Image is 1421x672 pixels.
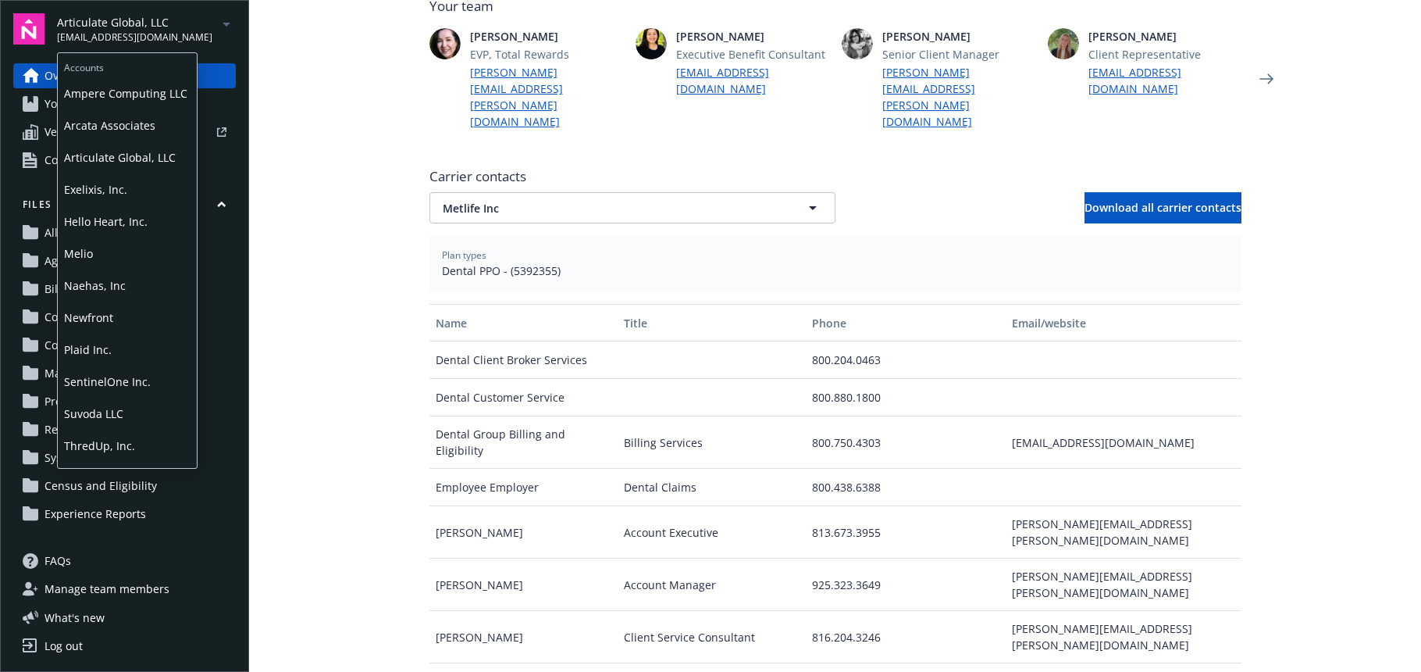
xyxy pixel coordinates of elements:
[45,305,122,330] span: Compliance (4)
[1012,315,1234,331] div: Email/website
[442,263,1229,279] span: Dental PPO - (5392355)
[13,474,236,499] a: Census and Eligibility
[217,14,236,33] a: arrowDropDown
[13,361,236,386] a: Marketing
[882,64,1035,130] a: [PERSON_NAME][EMAIL_ADDRESS][PERSON_NAME][DOMAIN_NAME]
[57,30,212,45] span: [EMAIL_ADDRESS][DOMAIN_NAME]
[64,366,191,398] span: SentinelOne Inc.
[429,611,618,663] div: [PERSON_NAME]
[13,91,236,116] a: Your benefits
[882,28,1035,45] span: [PERSON_NAME]
[429,192,835,223] button: Metlife Inc
[45,417,180,442] span: Renewals and Strategy (6)
[1088,28,1241,45] span: [PERSON_NAME]
[57,14,212,30] span: Articulate Global, LLC
[1084,200,1241,215] span: Download all carrier contacts
[806,416,1006,469] div: 800.750.4303
[45,91,114,116] span: Your benefits
[806,611,1006,663] div: 816.204.3246
[13,305,236,330] a: Compliance (4)
[13,445,236,470] a: System Administration
[64,302,191,334] span: Newfront
[64,238,191,270] span: Melio
[429,341,618,379] div: Dental Client Broker Services
[470,46,623,63] span: EVP, Total Rewards
[1254,66,1279,91] a: Next
[13,220,236,245] a: All files (29)
[45,248,130,273] span: Agreements (18)
[13,248,236,273] a: Agreements (18)
[470,64,623,130] a: [PERSON_NAME][EMAIL_ADDRESS][PERSON_NAME][DOMAIN_NAME]
[64,206,191,238] span: Hello Heart, Inc.
[45,502,146,527] span: Experience Reports
[470,28,623,45] span: [PERSON_NAME]
[58,53,197,77] span: Accounts
[806,469,1006,506] div: 800.438.6388
[429,416,618,469] div: Dental Group Billing and Eligibility
[1084,192,1241,223] button: Download all carrier contacts
[45,220,104,245] span: All files (29)
[13,63,236,88] a: Overview
[64,109,191,141] span: Arcata Associates
[57,13,236,45] button: Articulate Global, LLC[EMAIL_ADDRESS][DOMAIN_NAME]arrowDropDown
[13,198,236,217] button: Files
[442,248,1229,263] span: Plan types
[64,173,191,206] span: Exelixis, Inc.
[429,506,618,559] div: [PERSON_NAME]
[443,200,767,216] span: Metlife Inc
[429,559,618,611] div: [PERSON_NAME]
[618,611,806,663] div: Client Service Consultant
[1088,46,1241,63] span: Client Representative
[64,398,191,430] span: Suvoda LLC
[806,559,1006,611] div: 925.323.3649
[64,430,191,462] span: ThredUp, Inc.
[13,389,236,414] a: Projects
[45,609,105,626] span: What ' s new
[806,379,1006,416] div: 800.880.1800
[618,559,806,611] div: Account Manager
[842,28,873,59] img: photo
[13,333,236,358] a: Communications (1)
[13,13,45,45] img: navigator-logo.svg
[1006,416,1241,469] div: [EMAIL_ADDRESS][DOMAIN_NAME]
[618,304,806,341] button: Title
[1006,304,1241,341] button: Email/website
[45,277,137,302] span: Billing and Audits
[13,549,236,574] a: FAQs
[1006,506,1241,559] div: [PERSON_NAME][EMAIL_ADDRESS][PERSON_NAME][DOMAIN_NAME]
[1088,64,1241,97] a: [EMAIL_ADDRESS][DOMAIN_NAME]
[45,361,98,386] span: Marketing
[618,469,806,506] div: Dental Claims
[13,577,236,602] a: Manage team members
[45,634,83,659] div: Log out
[429,379,618,416] div: Dental Customer Service
[1048,28,1079,59] img: photo
[676,64,829,97] a: [EMAIL_ADDRESS][DOMAIN_NAME]
[812,315,999,331] div: Phone
[45,120,120,145] span: Vendor search
[429,28,461,59] img: photo
[436,315,611,331] div: Name
[64,334,191,366] span: Plaid Inc.
[624,315,800,331] div: Title
[13,148,236,173] a: Compliance resources
[64,270,191,302] span: Naehas, Inc
[676,46,829,63] span: Executive Benefit Consultant
[45,445,163,470] span: System Administration
[13,120,236,145] a: Vendor search
[13,277,236,302] a: Billing and Audits
[13,609,130,626] button: What's new
[13,502,236,527] a: Experience Reports
[806,304,1006,341] button: Phone
[806,506,1006,559] div: 813.673.3955
[64,77,191,109] span: Ampere Computing LLC
[13,417,236,442] a: Renewals and Strategy (6)
[882,46,1035,63] span: Senior Client Manager
[45,148,161,173] span: Compliance resources
[618,506,806,559] div: Account Executive
[429,304,618,341] button: Name
[45,474,157,499] span: Census and Eligibility
[429,469,618,506] div: Employee Employer
[45,549,71,574] span: FAQs
[618,416,806,469] div: Billing Services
